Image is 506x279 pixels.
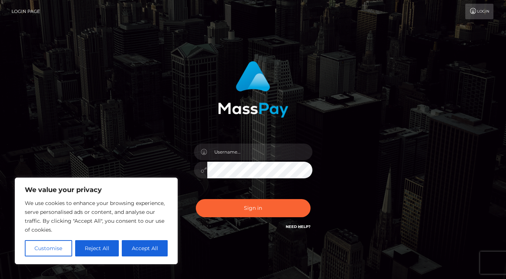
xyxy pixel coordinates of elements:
[25,240,72,256] button: Customise
[465,4,493,19] a: Login
[286,224,311,229] a: Need Help?
[15,178,178,264] div: We value your privacy
[11,4,40,19] a: Login Page
[25,199,168,234] p: We use cookies to enhance your browsing experience, serve personalised ads or content, and analys...
[207,144,312,160] input: Username...
[75,240,119,256] button: Reject All
[218,61,288,118] img: MassPay Login
[196,199,311,217] button: Sign in
[122,240,168,256] button: Accept All
[25,185,168,194] p: We value your privacy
